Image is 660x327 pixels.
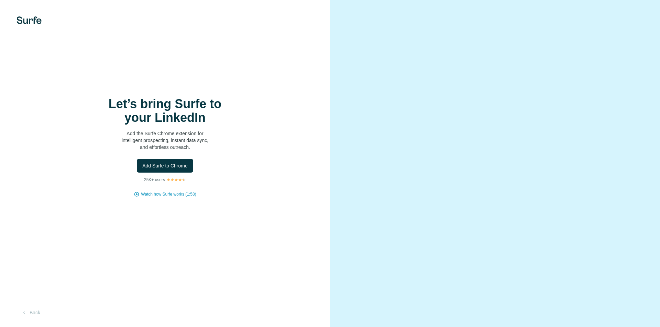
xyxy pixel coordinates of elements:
[96,130,234,151] p: Add the Surfe Chrome extension for intelligent prospecting, instant data sync, and effortless out...
[96,97,234,125] h1: Let’s bring Surfe to your LinkedIn
[137,159,193,173] button: Add Surfe to Chrome
[142,162,188,169] span: Add Surfe to Chrome
[166,178,186,182] img: Rating Stars
[141,191,196,197] button: Watch how Surfe works (1:58)
[16,16,42,24] img: Surfe's logo
[16,306,45,319] button: Back
[144,177,165,183] p: 25K+ users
